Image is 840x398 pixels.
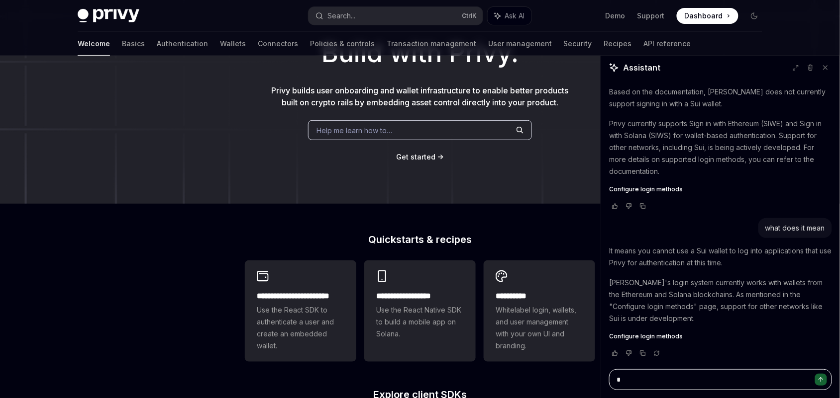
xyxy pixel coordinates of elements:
a: Wallets [220,32,246,56]
a: Authentication [157,32,208,56]
a: **** *****Whitelabel login, wallets, and user management with your own UI and branding. [484,260,595,362]
button: Toggle dark mode [746,8,762,24]
a: Get started [397,152,436,162]
a: API reference [644,32,691,56]
span: Whitelabel login, wallets, and user management with your own UI and branding. [496,304,583,352]
span: Configure login methods [609,185,683,193]
a: Security [564,32,592,56]
div: Search... [327,10,355,22]
a: Recipes [604,32,632,56]
p: It means you cannot use a Sui wallet to log into applications that use Privy for authentication a... [609,245,832,269]
a: Basics [122,32,145,56]
span: Use the React Native SDK to build a mobile app on Solana. [376,304,464,340]
span: Use the React SDK to authenticate a user and create an embedded wallet. [257,304,344,352]
button: Send message [815,374,827,386]
img: dark logo [78,9,139,23]
p: [PERSON_NAME]'s login system currently works with wallets from the Ethereum and Solana blockchain... [609,277,832,324]
span: Privy builds user onboarding and wallet infrastructure to enable better products built on crypto ... [272,85,569,107]
a: Support [637,11,665,21]
a: Policies & controls [310,32,375,56]
a: Configure login methods [609,332,832,340]
a: **** **** **** ***Use the React Native SDK to build a mobile app on Solana. [364,260,476,362]
p: Privy currently supports Sign in with Ethereum (SIWE) and Sign in with Solana (SIWS) for wallet-b... [609,118,832,177]
p: Based on the documentation, [PERSON_NAME] does not currently support signing in with a Sui wallet. [609,86,832,110]
a: Demo [606,11,626,21]
a: Welcome [78,32,110,56]
a: Connectors [258,32,298,56]
span: Help me learn how to… [316,125,392,136]
div: what does it mean [765,223,825,233]
a: Configure login methods [609,185,832,193]
a: Transaction management [387,32,476,56]
span: Configure login methods [609,332,683,340]
button: Search...CtrlK [309,7,483,25]
span: Dashboard [685,11,723,21]
span: Assistant [623,62,660,74]
span: Ask AI [505,11,525,21]
h2: Quickstarts & recipes [245,235,595,244]
span: Get started [397,153,436,161]
a: Dashboard [677,8,738,24]
span: Ctrl K [462,12,477,20]
a: User management [488,32,552,56]
button: Ask AI [488,7,531,25]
